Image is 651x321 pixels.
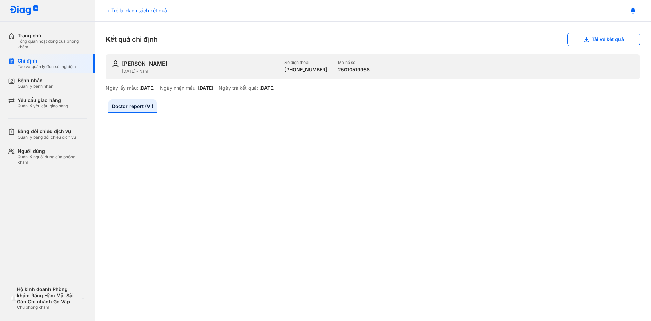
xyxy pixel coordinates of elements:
div: Số điện thoại [284,60,327,65]
div: Ngày nhận mẫu: [160,85,197,91]
div: Trở lại danh sách kết quả [106,7,167,14]
div: Ngày lấy mẫu: [106,85,138,91]
div: Tổng quan hoạt động của phòng khám [18,39,87,50]
button: Tải về kết quả [567,33,640,46]
div: 25010519968 [338,67,370,73]
img: logo [11,295,17,301]
div: Bảng đối chiếu dịch vụ [18,128,76,135]
div: Quản lý người dùng của phòng khám [18,154,87,165]
a: Doctor report (VI) [108,99,157,113]
div: [DATE] [259,85,275,91]
img: user-icon [111,60,119,68]
div: Trang chủ [18,33,87,39]
img: logo [9,5,39,16]
div: [PERSON_NAME] [122,60,167,67]
div: Quản lý bảng đối chiếu dịch vụ [18,135,76,140]
div: Quản lý bệnh nhân [18,84,53,89]
div: Người dùng [18,148,87,154]
div: Mã hồ sơ [338,60,370,65]
div: [PHONE_NUMBER] [284,67,327,73]
div: Tạo và quản lý đơn xét nghiệm [18,64,76,69]
div: [DATE] [139,85,155,91]
div: Ngày trả kết quả: [219,85,258,91]
div: Kết quả chỉ định [106,33,640,46]
div: Hộ kinh doanh Phòng khám Răng Hàm Mặt Sài Gòn Chi nhánh Gò Vấp [17,286,79,305]
div: Chỉ định [18,58,76,64]
div: Bệnh nhân [18,77,53,84]
div: Yêu cầu giao hàng [18,97,68,103]
div: [DATE] - Nam [122,69,279,74]
div: Chủ phòng khám [17,305,79,310]
div: Quản lý yêu cầu giao hàng [18,103,68,109]
div: [DATE] [198,85,213,91]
